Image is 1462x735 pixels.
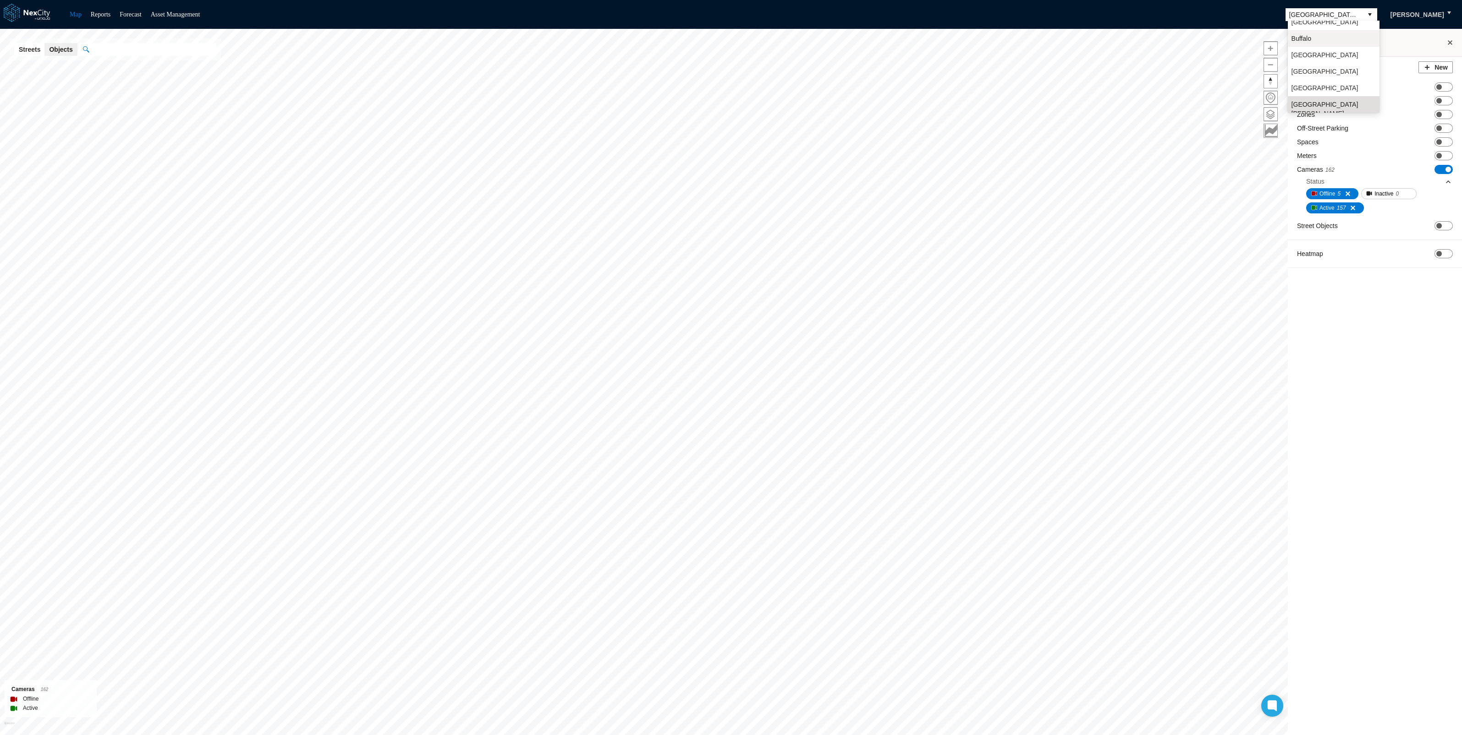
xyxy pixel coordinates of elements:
[1292,67,1358,76] span: [GEOGRAPHIC_DATA]
[1264,42,1277,55] span: Zoom in
[70,11,82,18] a: Map
[1361,188,1417,199] button: Inactive0
[151,11,200,18] a: Asset Management
[1297,165,1335,174] label: Cameras
[1435,63,1448,72] span: New
[1418,61,1453,73] button: New
[19,45,40,54] span: Streets
[4,722,15,732] a: Mapbox homepage
[1363,8,1377,21] button: select
[1306,202,1364,213] button: Active157
[1264,41,1278,55] button: Zoom in
[1297,137,1319,147] label: Spaces
[1319,203,1335,212] span: Active
[23,703,38,713] label: Active
[1264,74,1278,88] button: Reset bearing to north
[1264,124,1278,138] button: Key metrics
[1297,124,1348,133] label: Off-Street Parking
[1297,249,1323,258] label: Heatmap
[1374,189,1393,198] span: Inactive
[1264,91,1278,105] button: Home
[1337,203,1346,212] span: 157
[1381,7,1454,22] button: [PERSON_NAME]
[1319,189,1335,198] span: Offline
[1292,17,1358,27] span: [GEOGRAPHIC_DATA]
[1264,75,1277,88] span: Reset bearing to north
[1264,58,1278,72] button: Zoom out
[91,11,111,18] a: Reports
[1292,83,1358,93] span: [GEOGRAPHIC_DATA]
[49,45,72,54] span: Objects
[1297,221,1338,230] label: Street Objects
[1337,189,1341,198] span: 5
[1292,50,1358,60] span: [GEOGRAPHIC_DATA]
[1264,107,1278,121] button: Layers management
[1297,151,1317,160] label: Meters
[44,43,77,56] button: Objects
[23,694,38,703] label: Offline
[14,43,45,56] button: Streets
[1264,58,1277,71] span: Zoom out
[1292,100,1376,118] span: [GEOGRAPHIC_DATA][PERSON_NAME]
[41,687,49,692] span: 162
[1292,34,1311,43] span: Buffalo
[1391,10,1444,19] span: [PERSON_NAME]
[1297,110,1315,119] label: Zones
[120,11,141,18] a: Forecast
[11,685,90,694] div: Cameras
[1325,167,1335,173] span: 162
[1306,188,1358,199] button: Offline5
[1396,189,1399,198] span: 0
[1306,177,1325,186] div: Status
[1289,10,1359,19] span: [GEOGRAPHIC_DATA][PERSON_NAME]
[1306,174,1452,188] div: Status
